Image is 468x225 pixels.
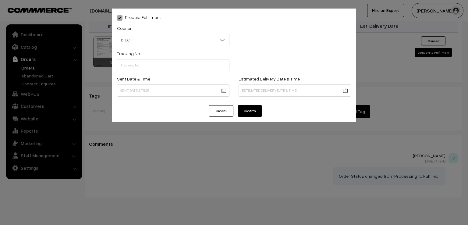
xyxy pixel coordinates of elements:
[238,105,262,117] button: Confirm
[117,76,150,82] label: Sent Date & Time
[117,50,140,57] label: Tracking No
[117,25,132,31] label: Courier
[117,84,229,97] input: Sent Date & Time
[117,59,229,71] input: Tracking No
[117,35,229,45] span: DTDC
[209,105,233,117] button: Cancel
[239,76,300,82] label: Estimated Delivery Date & Time
[117,34,229,46] span: DTDC
[239,84,351,97] input: Estimated Delivery Date & Time
[117,14,161,20] label: Prepaid Fulfilment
